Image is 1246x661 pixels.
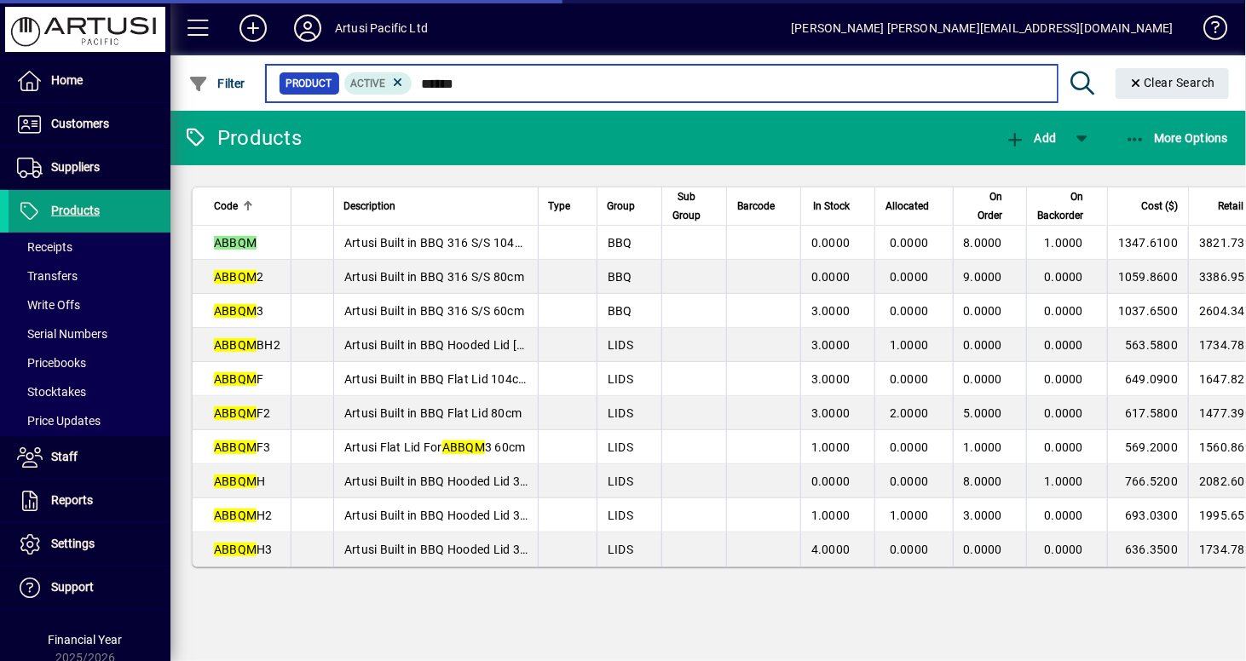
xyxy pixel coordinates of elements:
[811,509,851,522] span: 1.0000
[791,14,1174,42] div: [PERSON_NAME] [PERSON_NAME][EMAIL_ADDRESS][DOMAIN_NAME]
[549,197,571,216] span: Type
[214,509,257,522] em: ABBQM
[608,474,633,488] span: LIDS
[811,236,851,250] span: 0.0000
[608,270,632,284] span: BBQ
[608,236,632,250] span: BBQ
[51,537,95,550] span: Settings
[1045,236,1084,250] span: 1.0000
[9,406,170,435] a: Price Updates
[17,298,80,312] span: Write Offs
[608,543,633,556] span: LIDS
[214,406,257,420] em: ABBQM
[608,197,651,216] div: Group
[1107,294,1188,328] td: 1037.6500
[9,377,170,406] a: Stocktakes
[214,543,273,556] span: H3
[1045,372,1084,386] span: 0.0000
[608,406,633,420] span: LIDS
[214,474,257,488] em: ABBQM
[811,440,851,454] span: 1.0000
[9,290,170,319] a: Write Offs
[811,474,851,488] span: 0.0000
[9,523,170,566] a: Settings
[280,13,335,43] button: Profile
[344,474,597,488] span: Artusi Built in BBQ Hooded Lid 316 S/S 104cm
[1107,498,1188,532] td: 693.0300
[672,187,701,225] span: Sub Group
[9,566,170,609] a: Support
[1045,304,1084,318] span: 0.0000
[1125,131,1229,145] span: More Options
[214,440,271,454] span: F3
[1107,532,1188,566] td: 636.3500
[9,103,170,146] a: Customers
[51,160,100,174] span: Suppliers
[214,304,257,318] em: ABBQM
[1129,76,1216,89] span: Clear Search
[51,493,93,507] span: Reports
[811,270,851,284] span: 0.0000
[344,406,522,420] span: Artusi Built in BBQ Flat Lid 80cm
[9,319,170,348] a: Serial Numbers
[344,440,526,454] span: Artusi Flat Lid For 3 60cm
[737,197,775,216] span: Barcode
[214,509,273,522] span: H2
[964,474,1003,488] span: 8.0000
[1045,440,1084,454] span: 0.0000
[344,372,529,386] span: Artusi Built in BBQ Flat Lid 104cm
[964,270,1003,284] span: 9.0000
[214,372,257,386] em: ABBQM
[214,440,257,454] em: ABBQM
[1107,464,1188,498] td: 766.5200
[17,414,101,428] span: Price Updates
[1001,123,1060,153] button: Add
[214,543,257,556] em: ABBQM
[964,440,1003,454] span: 1.0000
[964,372,1003,386] span: 0.0000
[51,450,78,463] span: Staff
[1191,3,1225,59] a: Knowledge Base
[214,338,257,352] em: ABBQM
[344,72,412,95] mat-chip: Activation Status: Active
[17,327,107,341] span: Serial Numbers
[608,197,636,216] span: Group
[964,406,1003,420] span: 5.0000
[17,356,86,370] span: Pricebooks
[344,338,640,352] span: Artusi Built in BBQ Hooded Lid [PERSON_NAME] 80cm
[1116,68,1230,99] button: Clear
[890,338,929,352] span: 1.0000
[344,236,531,250] span: Artusi Built in BBQ 316 S/S 104cm
[1045,338,1084,352] span: 0.0000
[49,633,123,647] span: Financial Year
[1141,197,1178,216] span: Cost ($)
[17,240,72,254] span: Receipts
[549,197,586,216] div: Type
[9,436,170,479] a: Staff
[51,204,100,217] span: Products
[811,543,851,556] span: 4.0000
[1121,123,1233,153] button: More Options
[890,406,929,420] span: 2.0000
[964,338,1003,352] span: 0.0000
[964,187,1003,225] span: On Order
[814,197,851,216] span: In Stock
[1037,187,1099,225] div: On Backorder
[890,440,929,454] span: 0.0000
[9,233,170,262] a: Receipts
[608,509,633,522] span: LIDS
[214,236,257,250] em: ABBQM
[344,543,590,556] span: Artusi Built in BBQ Hooded Lid 316 S/S 60cm
[351,78,386,89] span: Active
[890,236,929,250] span: 0.0000
[737,197,790,216] div: Barcode
[1045,406,1084,420] span: 0.0000
[890,372,929,386] span: 0.0000
[214,197,238,216] span: Code
[1107,226,1188,260] td: 1347.6100
[51,580,94,594] span: Support
[442,440,485,454] em: ABBQM
[811,406,851,420] span: 3.0000
[1107,362,1188,396] td: 649.0900
[964,187,1018,225] div: On Order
